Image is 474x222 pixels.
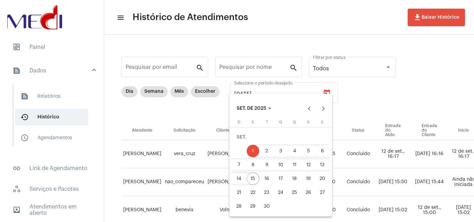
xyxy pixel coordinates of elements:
button: 16 de setembro de 2025 [260,172,274,186]
button: 21 de setembro de 2025 [232,186,246,199]
div: 10 [274,159,287,171]
button: 19 de setembro de 2025 [302,172,315,186]
div: 12 [302,159,315,171]
button: 6 de setembro de 2025 [315,144,329,158]
div: 22 [247,186,259,199]
button: 27 de setembro de 2025 [315,186,329,199]
div: 26 [302,186,315,199]
button: Choose month and year [231,101,277,115]
td: SET. [232,130,329,144]
button: 18 de setembro de 2025 [288,172,302,186]
button: Next month [316,101,330,115]
button: 26 de setembro de 2025 [302,186,315,199]
div: 23 [261,186,273,199]
div: 5 [302,145,315,157]
button: Previous month [302,101,316,115]
span: SET. DE 2025 [237,106,266,111]
button: 17 de setembro de 2025 [274,172,288,186]
div: 21 [233,186,245,199]
div: 24 [274,186,287,199]
div: 29 [247,200,259,213]
div: 14 [233,172,245,185]
span: S [307,120,310,124]
div: 17 [274,172,287,185]
span: D [238,120,240,124]
button: 10 de setembro de 2025 [274,158,288,172]
div: 3 [274,145,287,157]
button: 20 de setembro de 2025 [315,172,329,186]
button: 9 de setembro de 2025 [260,158,274,172]
button: 1 de setembro de 2025 [246,144,260,158]
div: 25 [288,186,301,199]
button: 30 de setembro de 2025 [260,199,274,213]
button: 4 de setembro de 2025 [288,144,302,158]
button: 22 de setembro de 2025 [246,186,260,199]
button: 5 de setembro de 2025 [302,144,315,158]
button: 15 de setembro de 2025 [246,172,260,186]
div: 19 [302,172,315,185]
button: 3 de setembro de 2025 [274,144,288,158]
button: 25 de setembro de 2025 [288,186,302,199]
div: 18 [288,172,301,185]
div: 13 [316,159,329,171]
div: 7 [233,159,245,171]
span: Q [293,120,296,124]
div: 11 [288,159,301,171]
div: 20 [316,172,329,185]
div: 8 [247,159,259,171]
span: S [252,120,254,124]
div: 9 [261,159,273,171]
button: 2 de setembro de 2025 [260,144,274,158]
span: Q [279,120,282,124]
div: 30 [261,200,273,213]
span: S [321,120,323,124]
button: 23 de setembro de 2025 [260,186,274,199]
div: 16 [261,172,273,185]
div: 4 [288,145,301,157]
div: 15 [247,172,259,185]
button: 13 de setembro de 2025 [315,158,329,172]
div: 27 [316,186,329,199]
button: 11 de setembro de 2025 [288,158,302,172]
button: 28 de setembro de 2025 [232,199,246,213]
div: 28 [233,200,245,213]
button: 14 de setembro de 2025 [232,172,246,186]
button: 29 de setembro de 2025 [246,199,260,213]
button: 7 de setembro de 2025 [232,158,246,172]
span: T [266,120,268,124]
div: 2 [261,145,273,157]
div: 1 [247,145,259,157]
button: 8 de setembro de 2025 [246,158,260,172]
div: 6 [316,145,329,157]
button: 12 de setembro de 2025 [302,158,315,172]
button: 24 de setembro de 2025 [274,186,288,199]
